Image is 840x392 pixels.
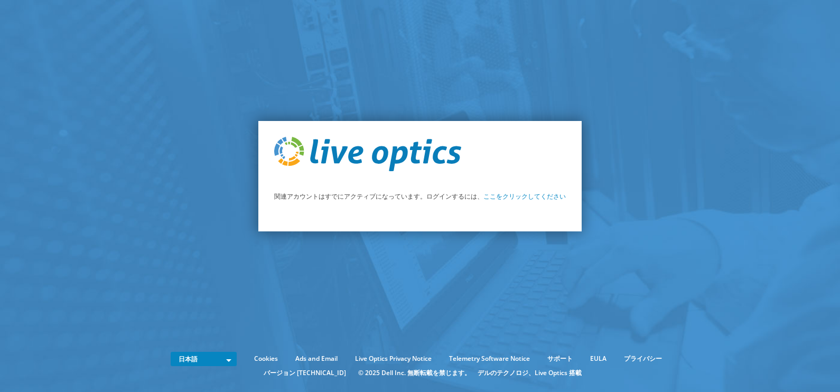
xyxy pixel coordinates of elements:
a: サポート [539,353,581,365]
p: 関連アカウントはすでにアクティブになっています。ログインするには、 [274,191,566,202]
a: Telemetry Software Notice [441,353,538,365]
img: live_optics_svg.svg [274,137,461,172]
a: ここをクリックしてください [483,192,566,201]
a: Ads and Email [287,353,346,365]
li: デルのテクノロジ、Live Optics 搭載 [478,367,582,379]
li: バージョン [TECHNICAL_ID] [258,367,351,379]
a: EULA [582,353,614,365]
li: © 2025 Dell Inc. 無断転載を禁じます。 [353,367,476,379]
a: プライバシー [616,353,670,365]
a: Live Optics Privacy Notice [347,353,440,365]
a: Cookies [246,353,286,365]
